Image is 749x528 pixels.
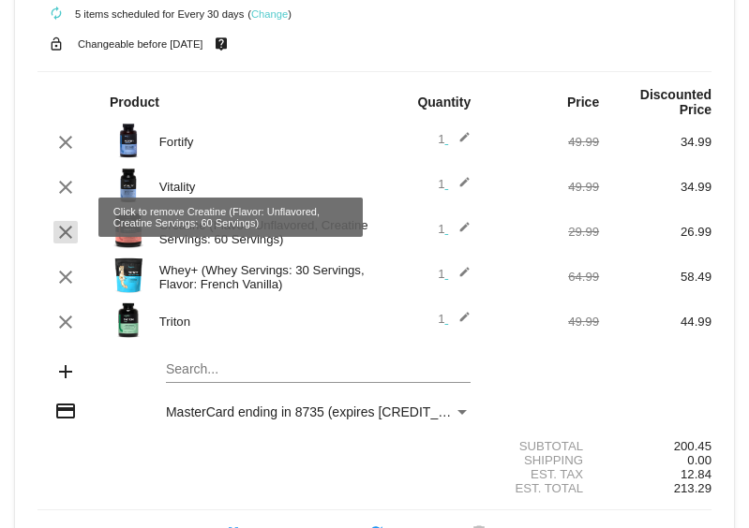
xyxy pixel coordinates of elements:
[166,362,471,377] input: Search...
[599,439,712,453] div: 200.45
[54,360,77,383] mat-icon: add
[110,167,147,204] img: Image-1-Vitality-1000x1000-1.png
[487,270,599,284] div: 64.99
[54,311,77,333] mat-icon: clear
[45,3,67,25] mat-icon: autorenew
[674,481,712,495] span: 213.29
[599,225,712,239] div: 26.99
[166,404,471,419] mat-select: Payment Method
[487,439,599,453] div: Subtotal
[110,122,147,159] img: Image-1-Carousel-Fortify-Transp.png
[247,8,292,20] small: ( )
[448,176,471,198] mat-icon: edit
[438,222,471,236] span: 1
[150,263,375,291] div: Whey+ (Whey Servings: 30 Servings, Flavor: French Vanilla)
[417,95,471,110] strong: Quantity
[110,301,147,339] img: Image-1-Carousel-Triton-Transp.png
[54,131,77,154] mat-icon: clear
[438,312,471,326] span: 1
[251,8,288,20] a: Change
[687,453,712,467] span: 0.00
[54,221,77,243] mat-icon: clear
[487,481,599,495] div: Est. Total
[487,467,599,481] div: Est. Tax
[54,400,77,422] mat-icon: credit_card
[45,32,67,56] mat-icon: lock_open
[78,38,203,50] small: Changeable before [DATE]
[487,135,599,149] div: 49.99
[487,315,599,329] div: 49.99
[150,218,375,246] div: Creatine (Flavor: Unflavored, Creatine Servings: 60 Servings)
[599,135,712,149] div: 34.99
[110,257,147,294] img: Image-1-Carousel-Whey-2lb-Vanilla-no-badge-Transp.png
[37,8,244,20] small: 5 items scheduled for Every 30 days
[487,453,599,467] div: Shipping
[110,212,147,249] img: Image-1-Carousel-Creatine-60S-1000x1000-Transp.png
[54,266,77,288] mat-icon: clear
[448,221,471,243] mat-icon: edit
[150,180,375,194] div: Vitality
[599,270,712,284] div: 58.49
[150,135,375,149] div: Fortify
[448,131,471,154] mat-icon: edit
[438,177,471,191] span: 1
[110,95,159,110] strong: Product
[681,467,712,481] span: 12.84
[599,180,712,194] div: 34.99
[448,266,471,288] mat-icon: edit
[438,132,471,146] span: 1
[166,404,524,419] span: MasterCard ending in 8735 (expires [CREDIT_CARD_DATA])
[640,87,712,117] strong: Discounted Price
[54,176,77,198] mat-icon: clear
[150,315,375,329] div: Triton
[567,95,599,110] strong: Price
[210,32,232,56] mat-icon: live_help
[487,225,599,239] div: 29.99
[438,267,471,281] span: 1
[487,180,599,194] div: 49.99
[448,311,471,333] mat-icon: edit
[599,315,712,329] div: 44.99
